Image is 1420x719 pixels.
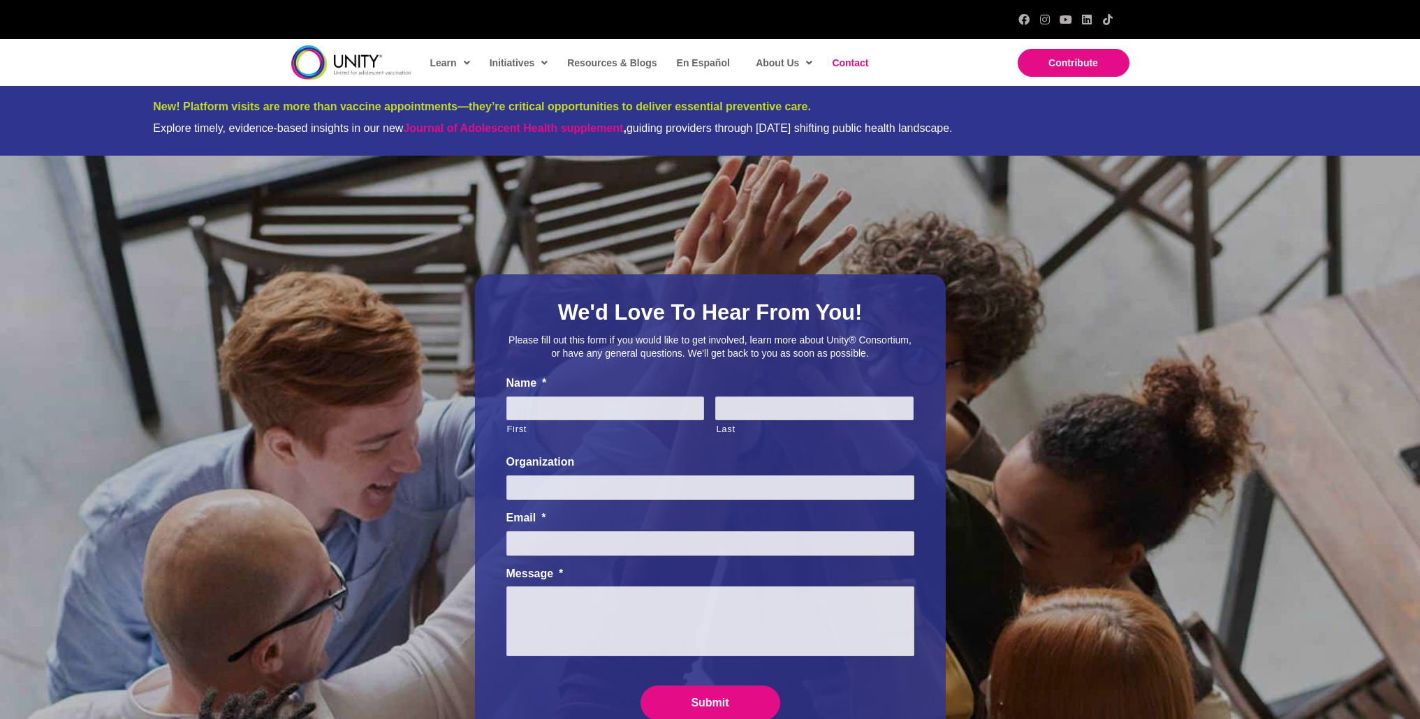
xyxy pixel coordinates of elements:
[1018,49,1129,77] a: Contribute
[506,567,914,581] label: Message
[403,122,626,134] strong: ,
[1018,14,1030,25] a: Facebook
[560,47,662,79] a: Resources & Blogs
[756,52,812,73] span: About Us
[1060,14,1071,25] a: YouTube
[506,376,914,391] label: Name
[825,47,874,79] a: Contact
[1048,57,1098,68] span: Contribute
[677,57,730,68] span: En Español
[749,47,818,79] a: About Us
[1081,14,1092,25] a: LinkedIn
[716,421,914,438] label: Last
[430,52,470,73] span: Learn
[507,421,705,438] label: First
[506,334,914,361] p: Please fill out this form if you would like to get involved, learn more about Unity® Consortium, ...
[1039,14,1051,25] a: Instagram
[832,57,868,68] span: Contact
[1102,14,1113,25] a: TikTok
[291,45,411,80] img: unity-logo-dark
[506,455,914,470] label: Organization
[670,47,735,79] a: En Español
[558,300,863,325] span: We'd Love To Hear From You!
[506,511,914,526] label: Email
[153,121,1266,135] div: Explore timely, evidence-based insights in our new guiding providers through [DATE] shifting publ...
[403,122,623,134] a: Journal of Adolescent Health supplement
[567,57,657,68] span: Resources & Blogs
[153,101,811,112] span: New! Platform visits are more than vaccine appointments—they’re critical opportunities to deliver...
[490,52,548,73] span: Initiatives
